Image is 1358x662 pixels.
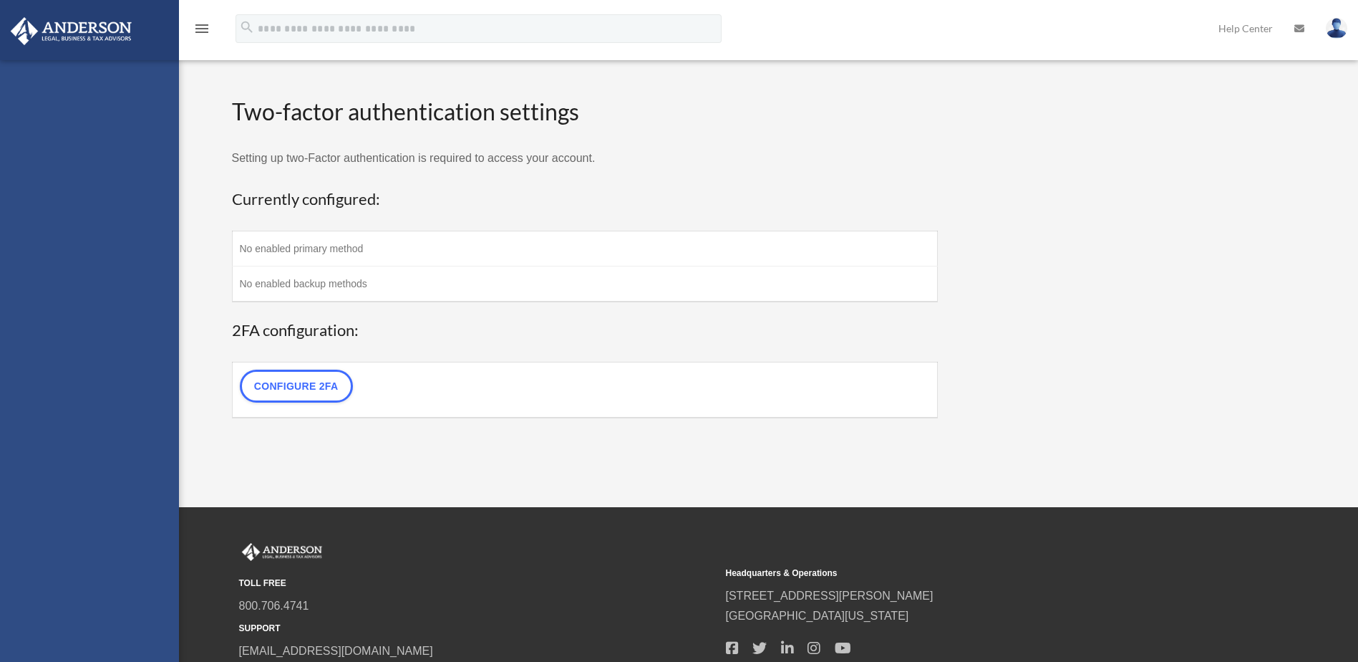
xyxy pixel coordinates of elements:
[232,320,939,342] h3: 2FA configuration:
[193,25,210,37] a: menu
[193,20,210,37] i: menu
[726,590,933,602] a: [STREET_ADDRESS][PERSON_NAME]
[232,188,939,211] h3: Currently configured:
[240,370,353,403] a: Configure 2FA
[232,231,938,266] td: No enabled primary method
[239,543,325,562] img: Anderson Advisors Platinum Portal
[6,17,136,45] img: Anderson Advisors Platinum Portal
[726,566,1203,581] small: Headquarters & Operations
[239,19,255,35] i: search
[232,148,939,168] p: Setting up two-Factor authentication is required to access your account.
[239,576,716,591] small: TOLL FREE
[1326,18,1347,39] img: User Pic
[239,645,433,657] a: [EMAIL_ADDRESS][DOMAIN_NAME]
[239,621,716,636] small: SUPPORT
[239,600,309,612] a: 800.706.4741
[726,610,909,622] a: [GEOGRAPHIC_DATA][US_STATE]
[232,96,939,128] h2: Two-factor authentication settings
[232,266,938,302] td: No enabled backup methods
